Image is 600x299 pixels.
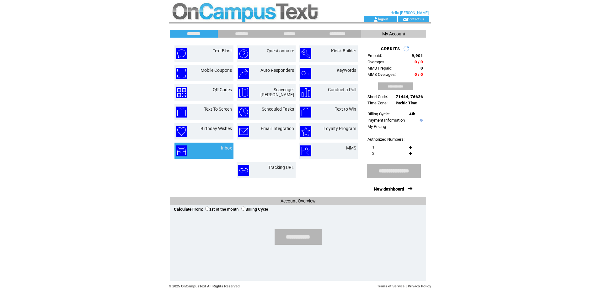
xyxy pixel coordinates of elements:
[213,87,232,92] a: QR Codes
[260,87,294,97] a: Scavenger [PERSON_NAME]
[418,119,423,122] img: help.gif
[300,48,311,59] img: kiosk-builder.png
[421,66,423,71] span: 0
[378,17,388,21] a: logout
[300,68,311,79] img: keywords.png
[238,165,249,176] img: tracking-url.png
[174,207,203,212] span: Calculate From:
[382,31,405,36] span: My Account
[372,151,375,156] span: 2.
[281,198,316,203] span: Account Overview
[238,126,249,137] img: email-integration.png
[238,48,249,59] img: questionnaire.png
[403,17,408,22] img: contact_us_icon.gif
[213,48,232,53] a: Text Blast
[396,94,423,99] span: 71444, 76626
[415,72,423,77] span: 0 / 0
[390,11,429,15] span: Hello [PERSON_NAME]
[372,145,375,149] span: 1.
[300,107,311,118] img: text-to-win.png
[176,48,187,59] img: text-blast.png
[238,107,249,118] img: scheduled-tasks.png
[367,101,388,105] span: Time Zone:
[408,17,424,21] a: contact us
[221,145,232,150] a: Inbox
[300,145,311,156] img: mms.png
[337,68,356,73] a: Keywords
[262,107,294,112] a: Scheduled Tasks
[300,126,311,137] img: loyalty-program.png
[409,112,415,116] span: 4th
[260,68,294,73] a: Auto Responders
[238,87,249,98] img: scavenger-hunt.png
[374,186,404,191] a: New dashboard
[367,94,388,99] span: Short Code:
[268,165,294,170] a: Tracking URL
[300,87,311,98] img: conduct-a-poll.png
[406,284,407,288] span: |
[381,46,400,51] span: CREDITS
[201,68,232,73] a: Mobile Coupons
[396,101,417,105] span: Pacific Time
[331,48,356,53] a: Kiosk Builder
[241,207,245,211] input: Billing Cycle
[412,53,423,58] span: 9,901
[367,118,405,123] a: Payment Information
[377,284,405,288] a: Terms of Service
[367,112,390,116] span: Billing Cycle:
[415,60,423,64] span: 0 / 0
[328,87,356,92] a: Conduct a Poll
[367,72,396,77] span: MMS Overages:
[241,207,268,212] label: Billing Cycle
[201,126,232,131] a: Birthday Wishes
[367,53,382,58] span: Prepaid:
[169,284,240,288] span: © 2025 OnCampusText All Rights Reserved
[367,137,404,142] span: Authorized Numbers:
[176,145,187,156] img: inbox.png
[261,126,294,131] a: Email Integration
[176,126,187,137] img: birthday-wishes.png
[238,68,249,79] img: auto-responders.png
[367,60,385,64] span: Overages:
[176,68,187,79] img: mobile-coupons.png
[367,124,386,129] a: My Pricing
[205,207,238,212] label: 1st of the month
[346,145,356,150] a: MMS
[176,87,187,98] img: qr-codes.png
[408,284,431,288] a: Privacy Policy
[176,107,187,118] img: text-to-screen.png
[204,107,232,112] a: Text To Screen
[324,126,356,131] a: Loyalty Program
[205,207,209,211] input: 1st of the month
[367,66,392,71] span: MMS Prepaid:
[335,107,356,112] a: Text to Win
[267,48,294,53] a: Questionnaire
[373,17,378,22] img: account_icon.gif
